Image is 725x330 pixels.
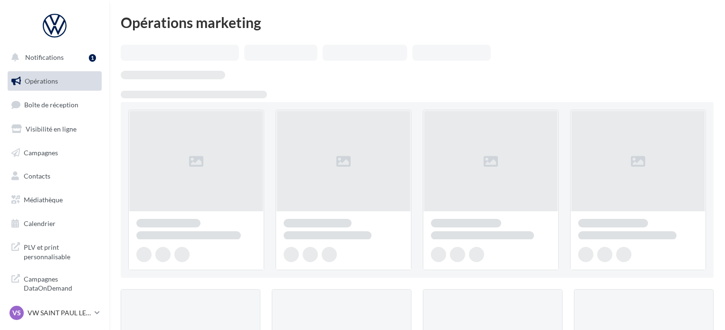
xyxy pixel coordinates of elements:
[24,101,78,109] span: Boîte de réception
[6,143,104,163] a: Campagnes
[25,77,58,85] span: Opérations
[6,214,104,234] a: Calendrier
[121,15,714,29] div: Opérations marketing
[6,94,104,115] a: Boîte de réception
[24,172,50,180] span: Contacts
[24,241,98,261] span: PLV et print personnalisable
[6,166,104,186] a: Contacts
[12,308,21,318] span: VS
[6,237,104,265] a: PLV et print personnalisable
[8,304,102,322] a: VS VW SAINT PAUL LES DAX
[6,190,104,210] a: Médiathèque
[26,125,76,133] span: Visibilité en ligne
[24,273,98,293] span: Campagnes DataOnDemand
[24,196,63,204] span: Médiathèque
[6,269,104,297] a: Campagnes DataOnDemand
[6,71,104,91] a: Opérations
[25,53,64,61] span: Notifications
[89,54,96,62] div: 1
[28,308,91,318] p: VW SAINT PAUL LES DAX
[6,119,104,139] a: Visibilité en ligne
[24,148,58,156] span: Campagnes
[6,47,100,67] button: Notifications 1
[24,219,56,227] span: Calendrier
